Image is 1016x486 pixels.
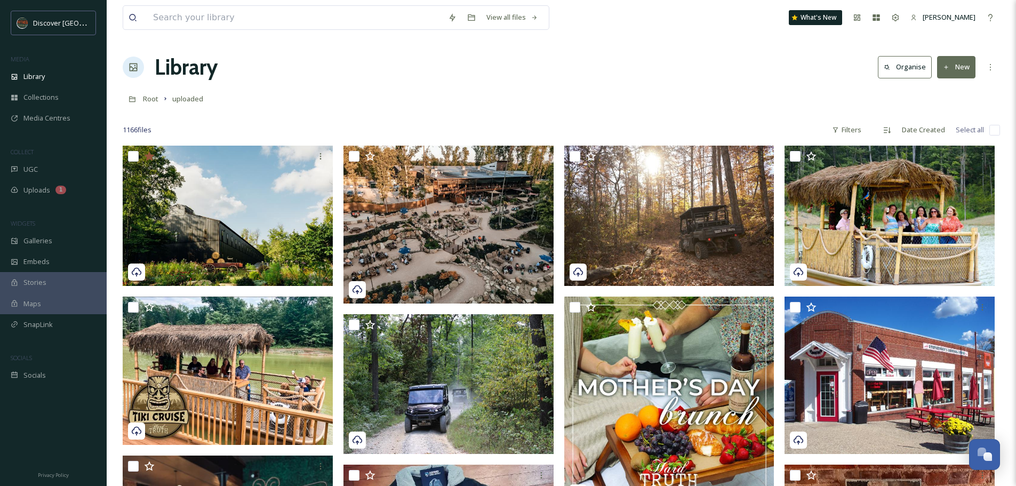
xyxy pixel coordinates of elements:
[23,71,45,82] span: Library
[23,185,50,195] span: Uploads
[11,219,35,227] span: WIDGETS
[923,12,975,22] span: [PERSON_NAME]
[878,56,932,78] button: Organise
[143,92,158,105] a: Root
[38,472,69,479] span: Privacy Policy
[23,236,52,246] span: Galleries
[172,92,203,105] a: uploaded
[905,7,981,28] a: [PERSON_NAME]
[123,125,151,135] span: 1166 file s
[17,18,28,28] img: SIN-logo.svg
[11,354,32,362] span: SOCIALS
[343,314,554,455] img: 448867394_988006823329556_6145500907793176742_n.jpg
[23,299,41,309] span: Maps
[23,320,53,330] span: SnapLink
[172,94,203,103] span: uploaded
[23,164,38,174] span: UGC
[827,119,867,140] div: Filters
[23,113,70,123] span: Media Centres
[481,7,543,28] a: View all files
[937,56,975,78] button: New
[785,297,995,455] img: Stephenson's General Store.jpg
[143,94,158,103] span: Root
[23,92,59,102] span: Collections
[878,56,937,78] a: Organise
[33,18,166,28] span: Discover [GEOGRAPHIC_DATA][US_STATE]
[148,6,443,29] input: Search your library
[11,148,34,156] span: COLLECT
[55,186,66,194] div: 1
[38,468,69,481] a: Privacy Policy
[343,146,554,304] img: 3 - Hard Truth Terrace.jpg
[155,51,218,83] a: Library
[785,146,995,286] img: 5 - Hard Truth Tiki Cruise.jpg
[564,146,774,286] img: 4 - Hard Truth ATV Tours.jpg
[956,125,984,135] span: Select all
[789,10,842,25] a: What's New
[123,297,333,445] img: 352f5a8a-d791-8b1a-c804-4047d0316966.jpg
[897,119,950,140] div: Date Created
[11,55,29,63] span: MEDIA
[23,370,46,380] span: Socials
[23,257,50,267] span: Embeds
[23,277,46,288] span: Stories
[969,439,1000,470] button: Open Chat
[123,146,333,286] img: 2 - Hard Truth Rackhouse.jpg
